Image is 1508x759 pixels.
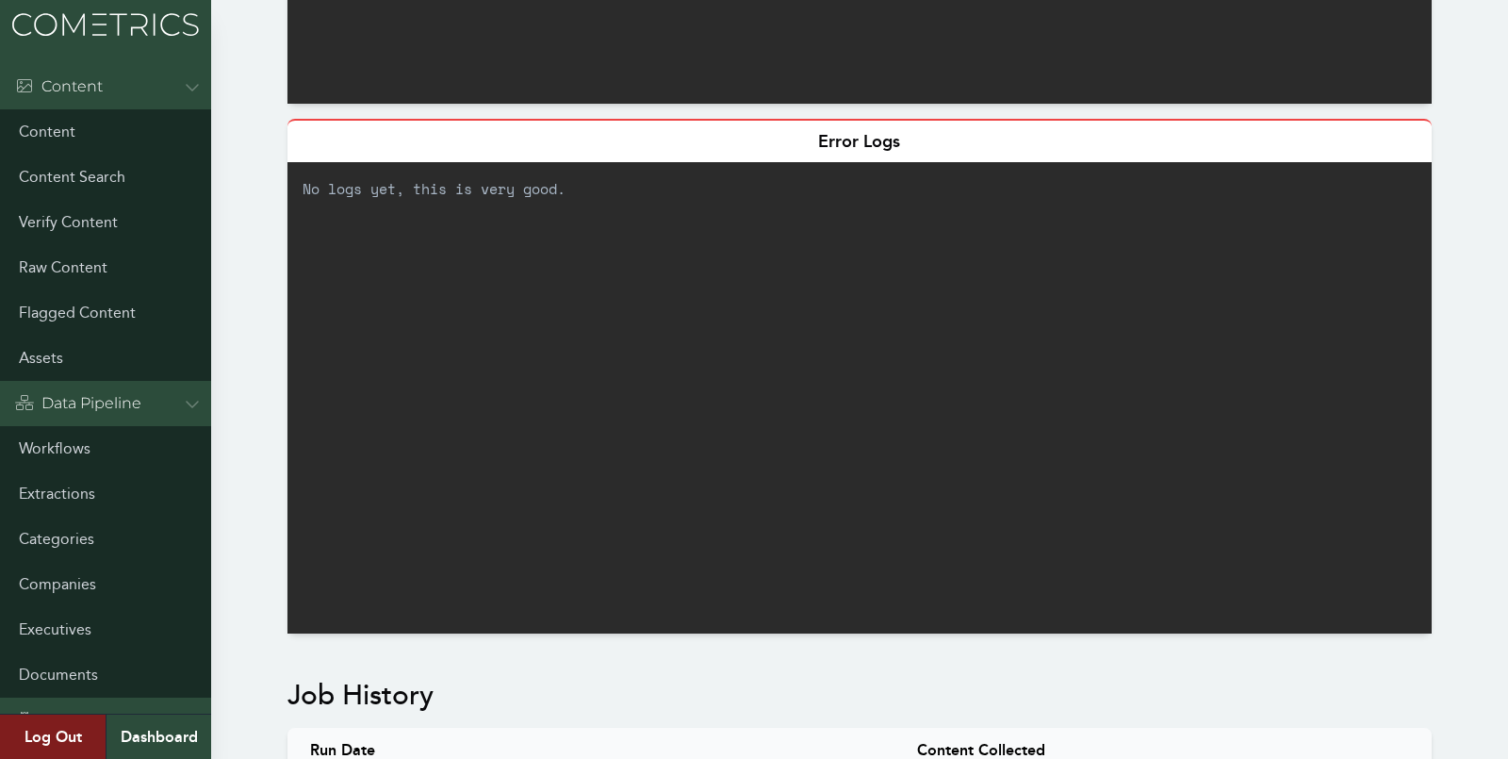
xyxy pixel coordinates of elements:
p: No logs yet, this is very good. [287,162,1431,215]
div: Data Pipeline [15,392,141,415]
div: Error Logs [287,119,1431,162]
a: Dashboard [106,715,211,759]
div: Content [15,75,103,98]
h2: Job History [287,679,1431,713]
div: Admin [15,709,92,732]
